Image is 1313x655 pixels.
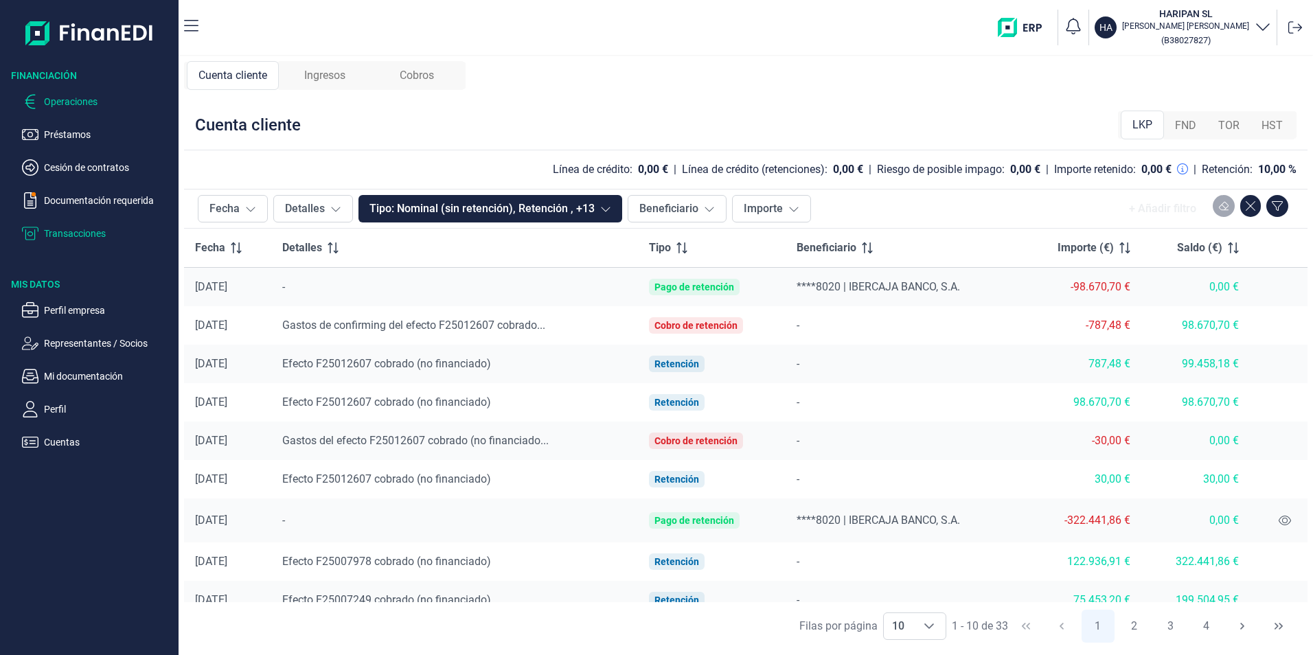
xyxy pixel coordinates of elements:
button: Préstamos [22,126,173,143]
div: Filas por página [799,618,878,634]
div: Línea de crédito (retenciones): [682,163,827,176]
div: Retención [654,474,699,485]
p: Mi documentación [44,368,173,384]
div: | [674,161,676,178]
div: [DATE] [195,319,260,332]
span: ****8020 | IBERCAJA BANCO, S.A. [797,280,960,293]
span: Cuenta cliente [198,67,267,84]
div: [DATE] [195,395,260,409]
div: Cobro de retención [654,435,738,446]
span: HST [1261,117,1283,134]
span: Efecto F25012607 cobrado (no financiado) [282,357,491,370]
div: 122.936,91 € [1032,555,1130,568]
div: 787,48 € [1032,357,1130,371]
button: Page 2 [1117,610,1150,643]
div: Pago de retención [654,281,734,292]
small: Copiar cif [1161,35,1211,45]
span: FND [1175,117,1196,134]
p: [PERSON_NAME] [PERSON_NAME] [1122,21,1249,32]
span: Cobros [400,67,434,84]
div: Choose [913,613,946,639]
button: Representantes / Socios [22,335,173,352]
button: Transacciones [22,225,173,242]
p: Representantes / Socios [44,335,173,352]
button: Cuentas [22,434,173,450]
div: 98.670,70 € [1152,319,1239,332]
span: - [282,514,285,527]
img: erp [998,18,1052,37]
span: TOR [1218,117,1240,134]
span: - [282,280,285,293]
button: Tipo: Nominal (sin retención), Retención , +13 [358,195,622,222]
div: 98.670,70 € [1152,395,1239,409]
div: -30,00 € [1032,434,1130,448]
button: HAHARIPAN SL[PERSON_NAME] [PERSON_NAME](B38027827) [1095,7,1271,48]
div: Línea de crédito: [553,163,632,176]
div: Retención [654,595,699,606]
div: 98.670,70 € [1032,395,1130,409]
div: TOR [1207,112,1251,139]
div: Importe retenido: [1054,163,1136,176]
button: Importe [732,195,811,222]
div: 30,00 € [1032,472,1130,486]
div: Riesgo de posible impago: [877,163,1005,176]
button: Page 3 [1154,610,1187,643]
div: -98.670,70 € [1032,280,1130,294]
div: Retención [654,397,699,408]
div: Retención: [1202,163,1253,176]
button: Documentación requerida [22,192,173,209]
button: Last Page [1262,610,1295,643]
h3: HARIPAN SL [1122,7,1249,21]
span: Fecha [195,240,225,256]
p: Cuentas [44,434,173,450]
span: Importe (€) [1058,240,1114,256]
div: [DATE] [195,434,260,448]
div: [DATE] [195,357,260,371]
button: Mi documentación [22,368,173,384]
span: Efecto F25007978 cobrado (no financiado) [282,555,491,568]
div: HST [1251,112,1294,139]
div: 99.458,18 € [1152,357,1239,371]
div: 0,00 € [1141,163,1172,176]
div: 75.453,20 € [1032,593,1130,607]
p: Perfil empresa [44,302,173,319]
div: Pago de retención [654,515,734,526]
span: 1 - 10 de 33 [952,621,1008,632]
div: 0,00 € [1152,434,1239,448]
div: 0,00 € [1010,163,1040,176]
div: FND [1164,112,1207,139]
span: Tipo [649,240,671,256]
div: Retención [654,358,699,369]
p: Cesión de contratos [44,159,173,176]
div: [DATE] [195,555,260,568]
span: Beneficiario [797,240,856,256]
div: 0,00 € [1152,514,1239,527]
button: Beneficiario [628,195,727,222]
span: - [797,319,799,332]
div: 0,00 € [833,163,863,176]
div: -322.441,86 € [1032,514,1130,527]
div: 0,00 € [638,163,668,176]
div: Cuenta cliente [187,61,279,90]
span: Efecto F25007249 cobrado (no financiado) [282,593,491,606]
button: Perfil empresa [22,302,173,319]
p: Operaciones [44,93,173,110]
button: Fecha [198,195,268,222]
span: - [797,357,799,370]
div: | [1194,161,1196,178]
span: - [797,593,799,606]
span: Gastos del efecto F25012607 cobrado (no financiado... [282,434,549,447]
button: Page 1 [1082,610,1115,643]
span: Detalles [282,240,322,256]
div: Ingresos [279,61,371,90]
p: Transacciones [44,225,173,242]
p: HA [1099,21,1112,34]
div: [DATE] [195,593,260,607]
span: Ingresos [304,67,345,84]
p: Préstamos [44,126,173,143]
div: Retención [654,556,699,567]
div: 0,00 € [1152,280,1239,294]
div: | [869,161,871,178]
div: 30,00 € [1152,472,1239,486]
img: Logo de aplicación [25,11,154,55]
